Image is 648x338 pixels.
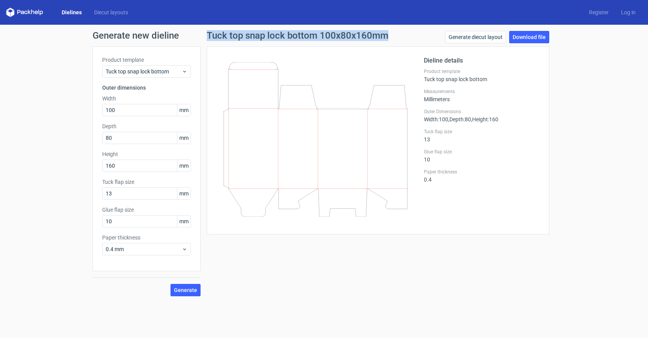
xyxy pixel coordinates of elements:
a: Generate diecut layout [445,31,506,43]
label: Measurements [424,88,540,95]
label: Tuck flap size [102,178,191,186]
a: Register [583,8,615,16]
a: Download file [509,31,549,43]
span: Generate [174,287,197,293]
a: Dielines [56,8,88,16]
label: Outer Dimensions [424,109,540,115]
span: 0.4 mm [106,245,182,253]
label: Height [102,150,191,158]
div: Tuck top snap lock bottom [424,68,540,82]
label: Paper thickness [424,169,540,175]
div: 10 [424,149,540,163]
h3: Outer dimensions [102,84,191,92]
h1: Generate new dieline [93,31,555,40]
span: Width : 100 [424,116,448,122]
span: mm [177,188,191,199]
span: mm [177,132,191,144]
div: 13 [424,129,540,143]
a: Diecut layouts [88,8,134,16]
div: Millimeters [424,88,540,102]
span: , Height : 160 [471,116,498,122]
label: Tuck flap size [424,129,540,135]
a: Log in [615,8,642,16]
span: Tuck top snap lock bottom [106,68,182,75]
span: mm [177,104,191,116]
span: mm [177,160,191,172]
label: Glue flap size [102,206,191,214]
span: , Depth : 80 [448,116,471,122]
label: Depth [102,122,191,130]
button: Generate [170,284,201,296]
label: Paper thickness [102,234,191,241]
h2: Dieline details [424,56,540,65]
h1: Tuck top snap lock bottom 100x80x160mm [207,31,388,40]
label: Product template [424,68,540,75]
label: Width [102,95,191,102]
label: Product template [102,56,191,64]
span: mm [177,216,191,227]
div: 0.4 [424,169,540,183]
label: Glue flap size [424,149,540,155]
